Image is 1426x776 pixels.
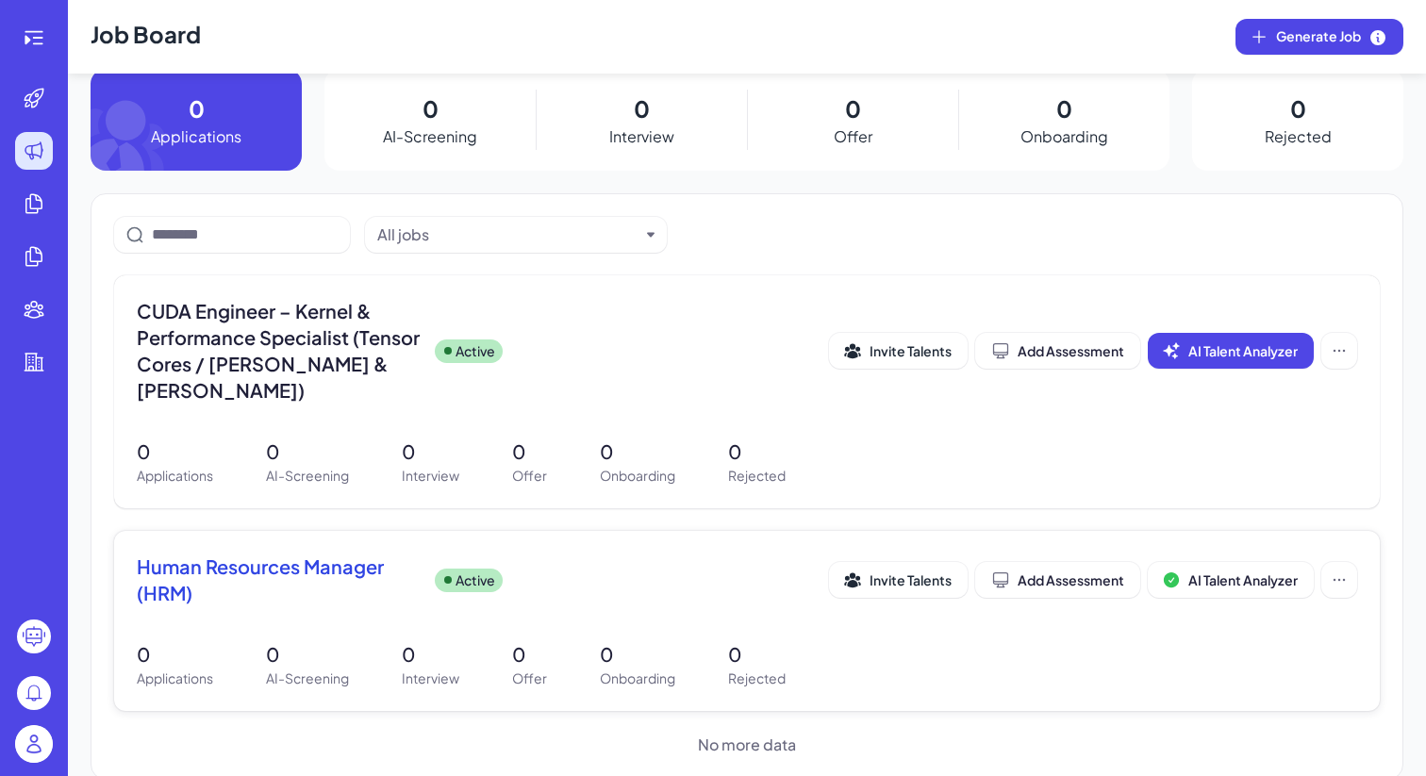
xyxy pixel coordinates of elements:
p: Onboarding [600,669,675,688]
p: 0 [600,640,675,669]
p: 0 [600,438,675,466]
p: Rejected [1265,125,1332,148]
p: AI-Screening [266,466,349,486]
span: Human Resources Manager (HRM) [137,553,420,606]
button: AI Talent Analyzer [1148,562,1314,598]
p: 0 [402,438,459,466]
span: Generate Job [1276,26,1387,47]
button: AI Talent Analyzer [1148,333,1314,369]
p: Interview [609,125,674,148]
span: No more data [698,734,796,756]
div: Add Assessment [991,570,1124,589]
p: Applications [137,669,213,688]
div: All jobs [377,223,429,246]
span: AI Talent Analyzer [1188,571,1298,588]
p: AI-Screening [383,125,477,148]
span: CUDA Engineer – Kernel & Performance Specialist (Tensor Cores / [PERSON_NAME] & [PERSON_NAME]) [137,298,420,404]
p: 0 [512,640,547,669]
p: 0 [266,438,349,466]
button: Add Assessment [975,333,1140,369]
p: 0 [512,438,547,466]
img: user_logo.png [15,725,53,763]
p: Onboarding [600,466,675,486]
p: Onboarding [1020,125,1108,148]
span: Invite Talents [870,342,952,359]
p: 0 [634,91,650,125]
p: AI-Screening [266,669,349,688]
p: 0 [728,640,786,669]
p: 0 [845,91,861,125]
p: Active [456,570,495,590]
p: 0 [402,640,459,669]
p: 0 [1290,91,1306,125]
button: Generate Job [1235,19,1403,55]
button: Invite Talents [829,333,968,369]
button: Add Assessment [975,562,1140,598]
p: 0 [1056,91,1072,125]
p: Offer [834,125,872,148]
p: 0 [266,640,349,669]
button: All jobs [377,223,639,246]
p: Offer [512,466,547,486]
p: 0 [137,640,213,669]
span: Invite Talents [870,571,952,588]
p: Active [456,341,495,361]
button: Invite Talents [829,562,968,598]
p: Rejected [728,669,786,688]
span: AI Talent Analyzer [1188,342,1298,359]
p: 0 [137,438,213,466]
p: Applications [137,466,213,486]
div: Add Assessment [991,341,1124,360]
p: Interview [402,669,459,688]
p: 0 [728,438,786,466]
p: Interview [402,466,459,486]
p: Rejected [728,466,786,486]
p: 0 [423,91,439,125]
p: Offer [512,669,547,688]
